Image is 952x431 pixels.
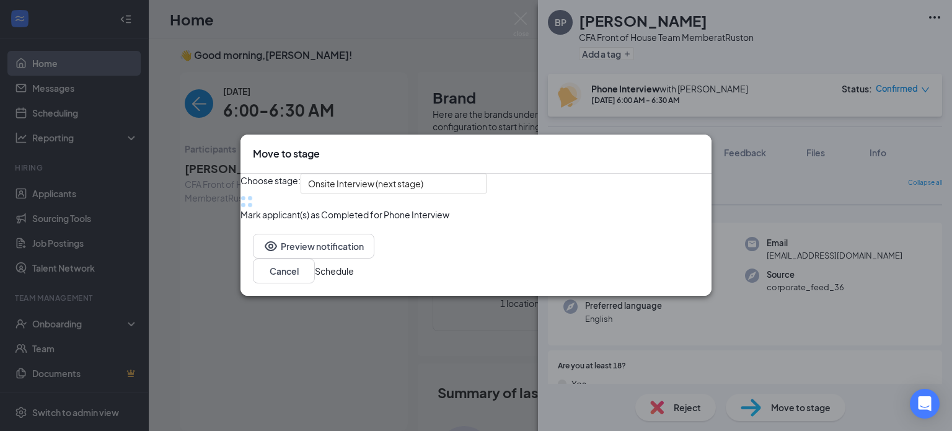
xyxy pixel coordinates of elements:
[240,208,712,222] p: Mark applicant(s) as Completed for Phone Interview
[240,174,301,193] span: Choose stage:
[263,239,278,254] svg: Eye
[253,147,320,161] h3: Move to stage
[253,234,374,259] button: EyePreview notification
[315,265,354,278] button: Schedule
[253,259,315,284] button: Cancel
[910,389,940,419] div: Open Intercom Messenger
[308,174,423,193] span: Onsite Interview (next stage)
